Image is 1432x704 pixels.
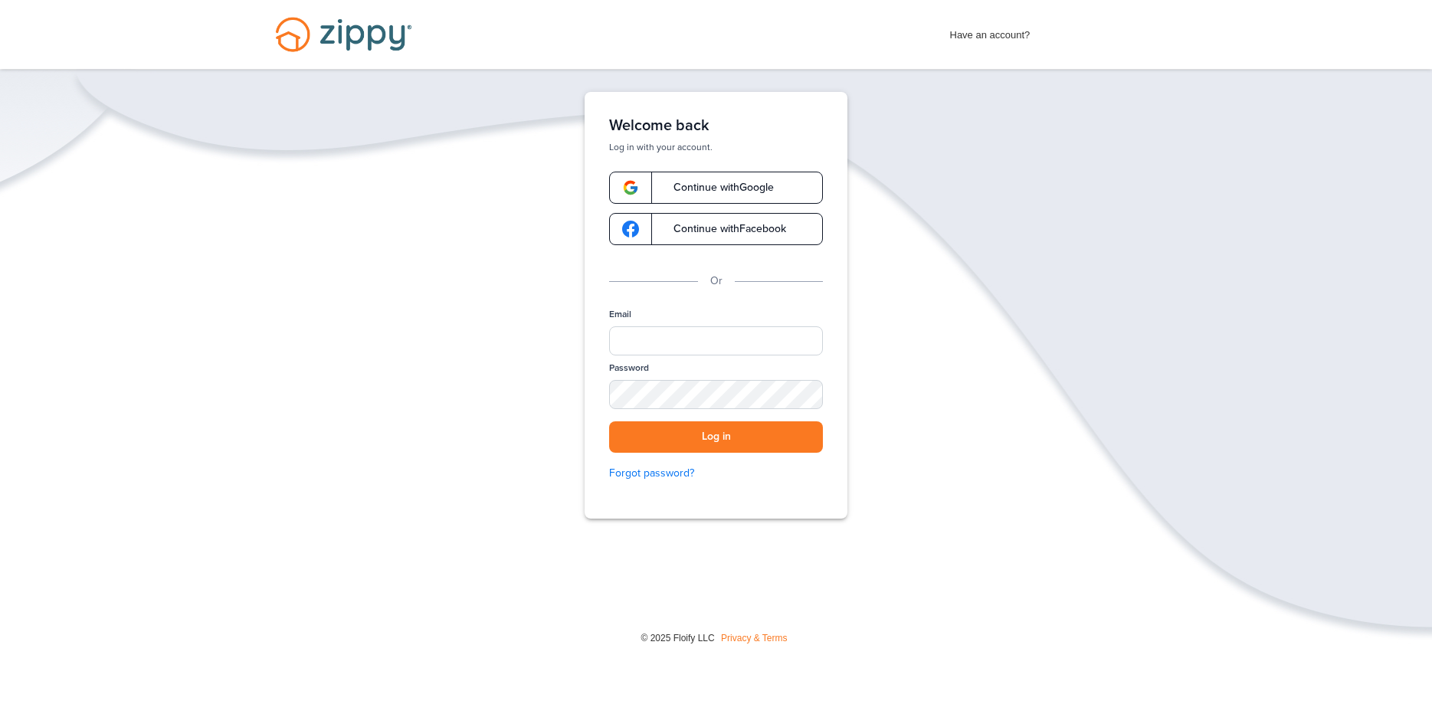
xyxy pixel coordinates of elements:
[609,308,631,321] label: Email
[609,465,823,482] a: Forgot password?
[622,221,639,237] img: google-logo
[609,326,823,355] input: Email
[658,224,786,234] span: Continue with Facebook
[609,116,823,135] h1: Welcome back
[609,380,823,409] input: Password
[609,141,823,153] p: Log in with your account.
[641,633,714,643] span: © 2025 Floify LLC
[609,213,823,245] a: google-logoContinue withFacebook
[609,172,823,204] a: google-logoContinue withGoogle
[658,182,774,193] span: Continue with Google
[710,273,723,290] p: Or
[609,362,649,375] label: Password
[950,19,1031,44] span: Have an account?
[622,179,639,196] img: google-logo
[609,421,823,453] button: Log in
[721,633,787,643] a: Privacy & Terms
